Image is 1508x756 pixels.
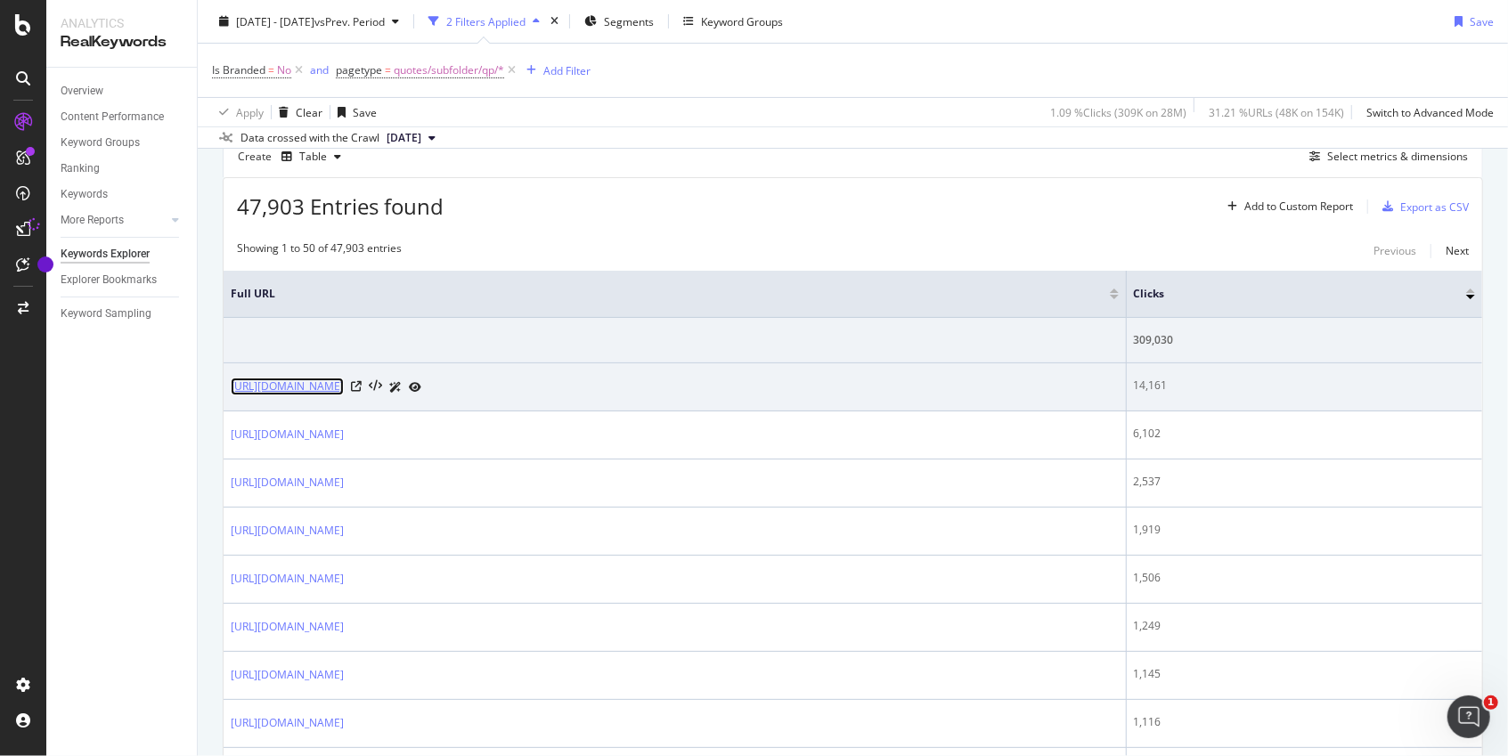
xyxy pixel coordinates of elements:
div: 1,145 [1134,666,1475,682]
div: RealKeywords [61,32,183,53]
span: Is Branded [212,62,265,77]
button: Clear [272,98,322,126]
span: pagetype [336,62,382,77]
div: Switch to Advanced Mode [1366,104,1494,119]
button: Segments [577,7,661,36]
a: [URL][DOMAIN_NAME] [231,474,344,492]
div: Next [1446,243,1469,258]
a: [URL][DOMAIN_NAME] [231,570,344,588]
span: vs Prev. Period [314,13,385,28]
a: Keyword Sampling [61,305,184,323]
a: More Reports [61,211,167,230]
a: Keywords Explorer [61,245,184,264]
a: [URL][DOMAIN_NAME] [231,522,344,540]
div: Add to Custom Report [1244,201,1353,212]
div: 14,161 [1134,378,1475,394]
a: Keyword Groups [61,134,184,152]
button: Save [1447,7,1494,36]
a: AI Url Details [389,378,402,396]
div: 31.21 % URLs ( 48K on 154K ) [1209,104,1344,119]
button: [DATE] - [DATE]vsPrev. Period [212,7,406,36]
div: 2 Filters Applied [446,13,526,28]
button: Next [1446,240,1469,262]
div: 1,249 [1134,618,1475,634]
span: Segments [604,13,654,28]
a: Content Performance [61,108,184,126]
a: Ranking [61,159,184,178]
button: Previous [1374,240,1416,262]
button: Table [274,142,348,171]
a: Explorer Bookmarks [61,271,184,289]
div: 1.09 % Clicks ( 309K on 28M ) [1050,104,1186,119]
div: 1,919 [1134,522,1475,538]
div: Table [299,151,327,162]
button: Add Filter [519,60,591,81]
span: 2025 Apr. 19th [387,130,421,146]
div: 6,102 [1134,426,1475,442]
div: times [547,12,562,30]
div: Overview [61,82,103,101]
span: = [385,62,391,77]
a: Overview [61,82,184,101]
span: quotes/subfolder/qp/* [394,58,504,83]
span: [DATE] - [DATE] [236,13,314,28]
div: Tooltip anchor [37,256,53,272]
a: [URL][DOMAIN_NAME] [231,378,344,395]
div: 309,030 [1134,332,1475,348]
a: Visit Online Page [351,381,362,392]
button: and [310,61,329,78]
div: Keyword Sampling [61,305,151,323]
div: 2,537 [1134,474,1475,490]
div: Ranking [61,159,100,178]
div: Explorer Bookmarks [61,271,157,289]
div: 1,506 [1134,570,1475,586]
div: Apply [236,104,264,119]
div: Save [353,104,377,119]
iframe: Intercom live chat [1447,695,1490,738]
button: Export as CSV [1375,192,1469,221]
button: 2 Filters Applied [421,7,547,36]
a: [URL][DOMAIN_NAME] [231,666,344,684]
div: Select metrics & dimensions [1327,149,1468,164]
div: Save [1470,13,1494,28]
button: Save [330,98,377,126]
div: Keyword Groups [701,13,783,28]
button: [DATE] [379,127,443,149]
span: Clicks [1134,286,1439,302]
div: Showing 1 to 50 of 47,903 entries [237,240,402,262]
div: Analytics [61,14,183,32]
span: Full URL [231,286,1083,302]
a: [URL][DOMAIN_NAME] [231,426,344,443]
div: and [310,62,329,77]
div: Create [238,142,348,171]
div: Keywords Explorer [61,245,150,264]
span: No [277,58,291,83]
button: Add to Custom Report [1220,192,1353,221]
button: Apply [212,98,264,126]
span: 1 [1484,695,1498,710]
div: Clear [296,104,322,119]
div: More Reports [61,211,124,230]
div: Add Filter [543,62,591,77]
button: Select metrics & dimensions [1302,146,1468,167]
span: = [268,62,274,77]
a: Keywords [61,185,184,204]
button: Switch to Advanced Mode [1359,98,1494,126]
a: [URL][DOMAIN_NAME] [231,618,344,636]
div: Export as CSV [1400,199,1469,215]
button: View HTML Source [369,380,382,393]
span: 47,903 Entries found [237,191,444,221]
a: URL Inspection [409,378,421,396]
div: 1,116 [1134,714,1475,730]
button: Keyword Groups [676,7,790,36]
div: Data crossed with the Crawl [240,130,379,146]
div: Keywords [61,185,108,204]
div: Keyword Groups [61,134,140,152]
div: Content Performance [61,108,164,126]
a: [URL][DOMAIN_NAME] [231,714,344,732]
div: Previous [1374,243,1416,258]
